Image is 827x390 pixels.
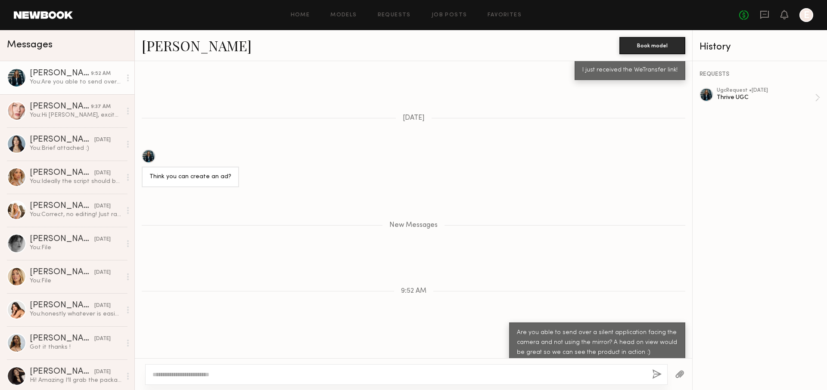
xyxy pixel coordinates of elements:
[389,222,438,229] span: New Messages
[91,103,111,111] div: 9:37 AM
[30,334,94,343] div: [PERSON_NAME]
[30,78,121,86] div: You: Are you able to send over a silent application facing the camera and not using the mirror? A...
[142,36,252,55] a: [PERSON_NAME]
[94,169,111,177] div: [DATE]
[30,177,121,186] div: You: Ideally the script should be read on camera!
[149,172,231,182] div: Think you can create an ad?
[30,301,94,310] div: [PERSON_NAME]
[94,202,111,210] div: [DATE]
[30,277,121,285] div: You: File
[700,42,820,52] div: History
[30,102,91,111] div: [PERSON_NAME]
[30,69,91,78] div: [PERSON_NAME]
[403,115,425,122] span: [DATE]
[717,88,820,108] a: ugcRequest •[DATE]Thrive UGC
[30,136,94,144] div: [PERSON_NAME]
[7,40,53,50] span: Messages
[619,37,685,54] button: Book model
[30,244,121,252] div: You: File
[30,111,121,119] div: You: Hi [PERSON_NAME], excited to work together! Can you please send your email for the agreement...
[94,302,111,310] div: [DATE]
[401,288,426,295] span: 9:52 AM
[488,12,522,18] a: Favorites
[30,310,121,318] div: You: honestly whatever is easiest for you! since we ask for raw clips, editing is not needed on y...
[30,202,94,210] div: [PERSON_NAME]
[30,144,121,152] div: You: Brief attached :)
[717,88,815,93] div: ugc Request • [DATE]
[378,12,411,18] a: Requests
[30,235,94,244] div: [PERSON_NAME]
[799,8,813,22] a: E
[619,41,685,49] a: Book model
[30,343,121,351] div: Got it thanks !
[94,368,111,376] div: [DATE]
[94,235,111,244] div: [DATE]
[291,12,310,18] a: Home
[432,12,467,18] a: Job Posts
[30,268,94,277] div: [PERSON_NAME]
[94,335,111,343] div: [DATE]
[517,328,678,358] div: Are you able to send over a silent application facing the camera and not using the mirror? A head...
[30,376,121,384] div: Hi! Amazing I’ll grab the package when I get in later [DATE]. Thanks for sending the brief over, ...
[330,12,357,18] a: Models
[717,93,815,102] div: Thrive UGC
[582,65,678,75] div: I just received the WeTransfer link!
[30,169,94,177] div: [PERSON_NAME]
[91,70,111,78] div: 9:52 AM
[94,136,111,144] div: [DATE]
[700,71,820,77] div: REQUESTS
[30,210,121,219] div: You: Correct, no editing! Just raw files. The agreement should be in your inbox but I'll resend j...
[30,368,94,376] div: [PERSON_NAME]
[94,269,111,277] div: [DATE]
